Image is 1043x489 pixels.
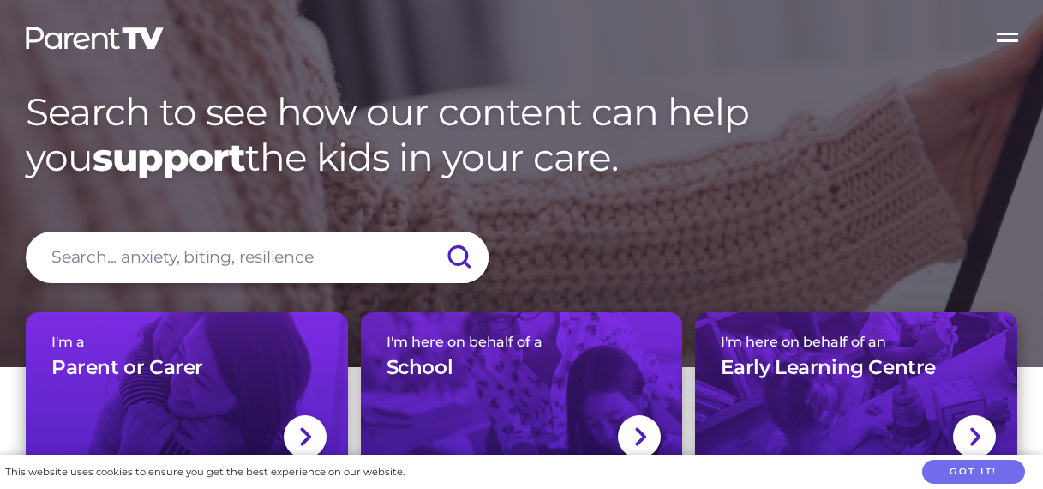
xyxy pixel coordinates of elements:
a: I'm here on behalf of aSchool [361,312,683,480]
a: I'm aParent or Carer [26,312,348,480]
h3: Parent or Carer [51,355,203,381]
h1: Search to see how our content can help you the kids in your care. [26,89,1017,180]
img: svg+xml;base64,PHN2ZyBlbmFibGUtYmFja2dyb3VuZD0ibmV3IDAgMCAxNC44IDI1LjciIHZpZXdCb3g9IjAgMCAxNC44ID... [968,426,981,448]
div: This website uses cookies to ensure you get the best experience on our website. [5,463,405,481]
span: I'm here on behalf of an [721,334,992,350]
img: parenttv-logo-white.4c85aaf.svg [24,26,165,51]
img: svg+xml;base64,PHN2ZyBlbmFibGUtYmFja2dyb3VuZD0ibmV3IDAgMCAxNC44IDI1LjciIHZpZXdCb3g9IjAgMCAxNC44ID... [298,426,311,448]
button: Got it! [922,460,1025,485]
span: I'm a [51,334,322,350]
h3: School [387,355,453,381]
span: I'm here on behalf of a [387,334,657,350]
h3: Early Learning Centre [721,355,936,381]
strong: support [93,134,245,180]
input: Submit [429,232,489,283]
a: I'm here on behalf of anEarly Learning Centre [695,312,1017,480]
img: svg+xml;base64,PHN2ZyBlbmFibGUtYmFja2dyb3VuZD0ibmV3IDAgMCAxNC44IDI1LjciIHZpZXdCb3g9IjAgMCAxNC44ID... [633,426,646,448]
input: Search... anxiety, biting, resilience [26,232,489,283]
